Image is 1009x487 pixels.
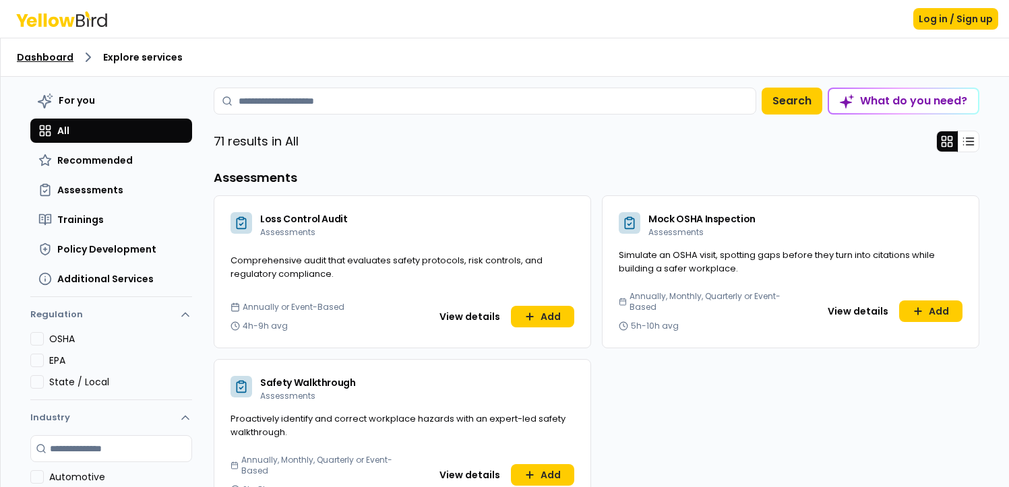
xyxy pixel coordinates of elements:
[57,272,154,286] span: Additional Services
[49,354,192,367] label: EPA
[260,212,348,226] span: Loss Control Audit
[57,154,133,167] span: Recommended
[49,375,192,389] label: State / Local
[30,302,192,332] button: Regulation
[30,400,192,435] button: Industry
[231,254,543,280] span: Comprehensive audit that evaluates safety protocols, risk controls, and regulatory compliance.
[260,226,315,238] span: Assessments
[431,464,508,486] button: View details
[103,51,183,64] span: Explore services
[829,89,978,113] div: What do you need?
[49,470,192,484] label: Automotive
[619,249,935,275] span: Simulate an OSHA visit, spotting gaps before they turn into citations while building a safer work...
[30,237,192,261] button: Policy Development
[30,148,192,172] button: Recommended
[57,124,69,137] span: All
[49,332,192,346] label: OSHA
[243,321,288,331] span: 4h-9h avg
[762,88,822,115] button: Search
[630,291,785,313] span: Annually, Monthly, Quarterly or Event-Based
[30,119,192,143] button: All
[511,464,574,486] button: Add
[214,132,299,151] p: 71 results in All
[57,183,123,197] span: Assessments
[431,306,508,327] button: View details
[648,226,704,238] span: Assessments
[631,321,679,331] span: 5h-10h avg
[59,94,95,107] span: For you
[30,207,192,232] button: Trainings
[30,88,192,113] button: For you
[30,332,192,399] div: Regulation
[648,212,756,226] span: Mock OSHA Inspection
[231,412,565,439] span: Proactively identify and correct workplace hazards with an expert-led safety walkthrough.
[899,300,962,322] button: Add
[30,178,192,202] button: Assessments
[17,51,73,64] a: Dashboard
[260,376,356,389] span: Safety Walkthrough
[511,306,574,327] button: Add
[30,267,192,291] button: Additional Services
[17,49,993,65] nav: breadcrumb
[57,242,156,256] span: Policy Development
[913,8,998,30] button: Log in / Sign up
[820,300,896,322] button: View details
[214,168,979,187] h3: Assessments
[57,213,104,226] span: Trainings
[241,455,397,476] span: Annually, Monthly, Quarterly or Event-Based
[260,390,315,401] span: Assessments
[243,302,344,313] span: Annually or Event-Based
[828,88,979,115] button: What do you need?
